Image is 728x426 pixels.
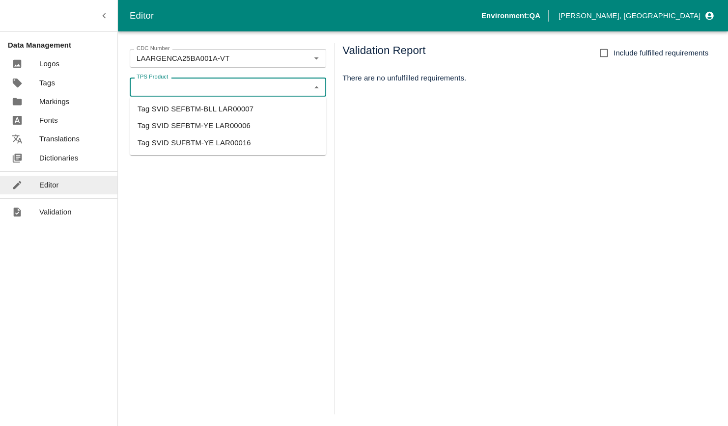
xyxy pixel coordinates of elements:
[310,80,323,93] button: Close
[342,73,708,83] p: There are no unfulfilled requirements.
[555,7,716,24] button: profile
[39,207,72,217] p: Validation
[8,40,117,51] p: Data Management
[39,180,59,190] p: Editor
[39,58,59,69] p: Logos
[39,153,78,163] p: Dictionaries
[130,134,326,151] li: Tag SVID SUFBTM-YE LAR00016
[130,117,326,134] li: Tag SVID SEFBTM-YE LAR00006
[342,43,425,63] h5: Validation Report
[559,10,700,21] p: [PERSON_NAME], [GEOGRAPHIC_DATA]
[39,115,58,126] p: Fonts
[39,133,80,144] p: Translations
[137,45,170,53] label: CDC Number
[481,10,540,21] p: Environment: QA
[39,78,55,88] p: Tags
[310,52,323,65] button: Open
[130,8,481,23] div: Editor
[39,96,69,107] p: Markings
[137,73,168,81] label: TPS Product
[130,101,326,117] li: Tag SVID SEFBTM-BLL LAR00007
[614,48,708,58] span: Include fulfilled requirements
